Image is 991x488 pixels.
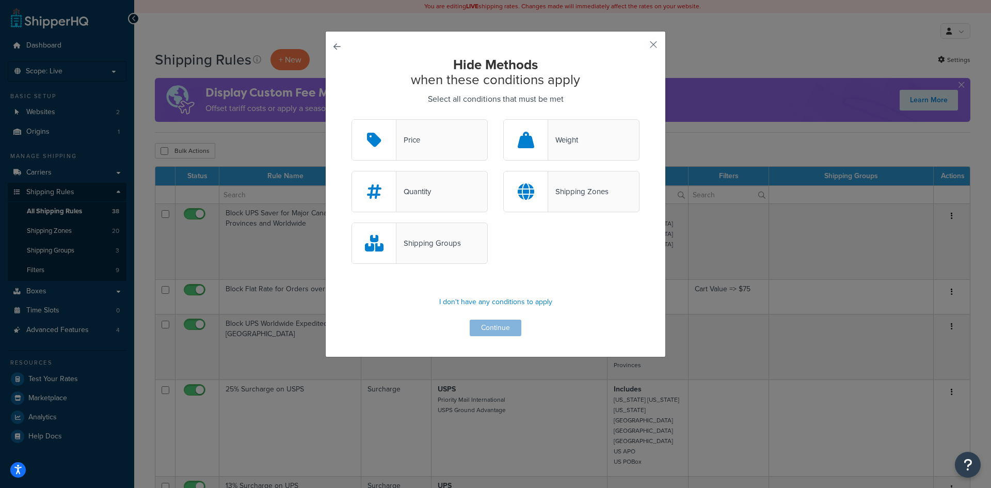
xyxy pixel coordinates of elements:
[396,133,420,147] div: Price
[351,57,640,87] h2: when these conditions apply
[548,133,578,147] div: Weight
[548,184,609,199] div: Shipping Zones
[396,236,461,250] div: Shipping Groups
[396,184,431,199] div: Quantity
[453,55,538,74] strong: Hide Methods
[351,92,640,106] p: Select all conditions that must be met
[955,452,981,478] button: Open Resource Center
[351,295,640,309] p: I don't have any conditions to apply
